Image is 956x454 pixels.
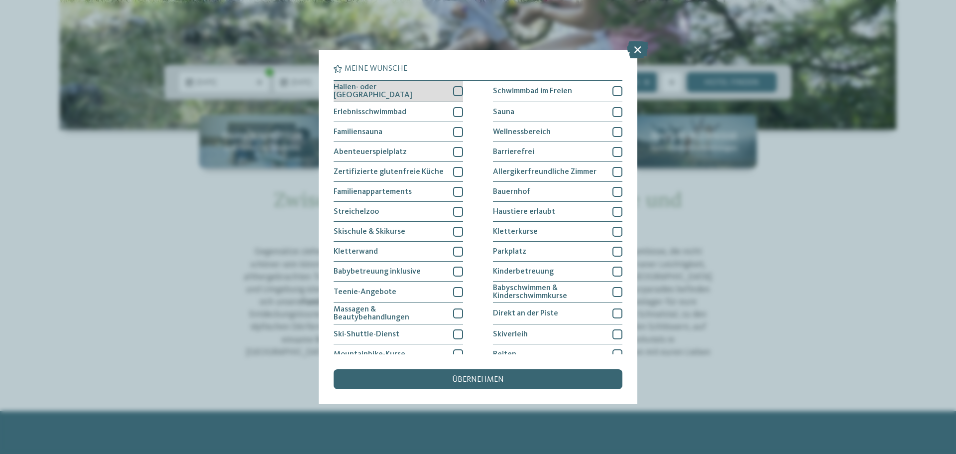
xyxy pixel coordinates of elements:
[493,188,530,196] span: Bauernhof
[452,376,504,384] span: übernehmen
[334,208,379,216] span: Streichelzoo
[334,148,407,156] span: Abenteuerspielplatz
[493,228,538,236] span: Kletterkurse
[334,188,412,196] span: Familienappartements
[334,350,405,358] span: Mountainbike-Kurse
[493,208,555,216] span: Haustiere erlaubt
[493,128,551,136] span: Wellnessbereich
[493,248,526,256] span: Parkplatz
[334,305,446,321] span: Massagen & Beautybehandlungen
[493,148,534,156] span: Barrierefrei
[334,268,421,276] span: Babybetreuung inklusive
[493,268,554,276] span: Kinderbetreuung
[334,168,444,176] span: Zertifizierte glutenfreie Küche
[345,65,407,73] span: Meine Wünsche
[493,350,516,358] span: Reiten
[334,288,396,296] span: Teenie-Angebote
[334,83,446,99] span: Hallen- oder [GEOGRAPHIC_DATA]
[493,108,514,116] span: Sauna
[493,168,597,176] span: Allergikerfreundliche Zimmer
[334,248,378,256] span: Kletterwand
[493,284,605,300] span: Babyschwimmen & Kinderschwimmkurse
[334,108,406,116] span: Erlebnisschwimmbad
[334,330,399,338] span: Ski-Shuttle-Dienst
[493,309,558,317] span: Direkt an der Piste
[334,228,405,236] span: Skischule & Skikurse
[493,330,528,338] span: Skiverleih
[334,128,382,136] span: Familiensauna
[493,87,572,95] span: Schwimmbad im Freien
